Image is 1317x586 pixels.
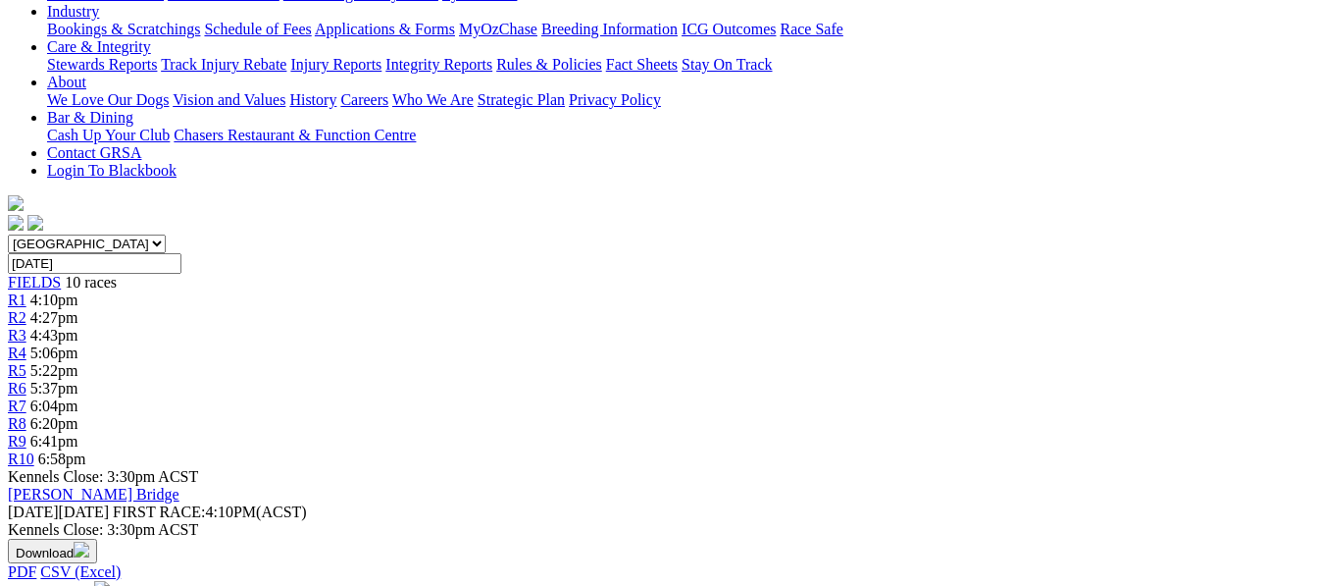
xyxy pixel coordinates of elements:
a: R2 [8,309,26,326]
span: 10 races [65,274,117,291]
a: R1 [8,292,26,308]
a: Bar & Dining [47,109,133,126]
a: Track Injury Rebate [161,56,286,73]
span: [DATE] [8,504,59,520]
a: R4 [8,345,26,361]
img: download.svg [74,542,89,558]
a: Stay On Track [682,56,772,73]
span: [DATE] [8,504,109,520]
span: 4:10pm [30,292,78,308]
button: Download [8,539,97,563]
span: 5:37pm [30,380,78,397]
a: PDF [8,563,36,580]
span: 4:10PM(ACST) [113,504,307,520]
span: 5:22pm [30,362,78,379]
a: R10 [8,451,34,467]
a: Bookings & Scratchings [47,21,200,37]
input: Select date [8,253,181,274]
a: R9 [8,433,26,450]
a: R3 [8,327,26,344]
a: Injury Reports [290,56,381,73]
a: R8 [8,415,26,432]
a: About [47,74,86,90]
a: ICG Outcomes [682,21,776,37]
a: Stewards Reports [47,56,157,73]
span: 6:41pm [30,433,78,450]
a: R5 [8,362,26,379]
a: Race Safe [780,21,842,37]
div: Kennels Close: 3:30pm ACST [8,521,1309,539]
a: R7 [8,398,26,414]
div: Care & Integrity [47,56,1309,74]
a: History [289,91,336,108]
a: Vision and Values [173,91,285,108]
span: 4:27pm [30,309,78,326]
a: Fact Sheets [606,56,678,73]
span: 6:58pm [38,451,86,467]
div: Bar & Dining [47,127,1309,144]
a: Login To Blackbook [47,162,177,179]
a: We Love Our Dogs [47,91,169,108]
a: R6 [8,380,26,397]
div: About [47,91,1309,109]
a: Careers [340,91,388,108]
a: CSV (Excel) [40,563,121,580]
img: facebook.svg [8,215,24,231]
a: Schedule of Fees [204,21,311,37]
img: logo-grsa-white.png [8,195,24,211]
a: Applications & Forms [315,21,455,37]
a: Rules & Policies [496,56,602,73]
a: Contact GRSA [47,144,141,161]
div: Download [8,563,1309,581]
a: FIELDS [8,274,61,291]
img: twitter.svg [27,215,43,231]
div: Industry [47,21,1309,38]
span: Kennels Close: 3:30pm ACST [8,468,198,485]
a: Care & Integrity [47,38,151,55]
a: Strategic Plan [478,91,565,108]
a: Who We Are [392,91,474,108]
span: FIRST RACE: [113,504,205,520]
a: Industry [47,3,99,20]
a: Cash Up Your Club [47,127,170,143]
span: 6:04pm [30,398,78,414]
a: MyOzChase [459,21,537,37]
a: [PERSON_NAME] Bridge [8,486,179,503]
span: 4:43pm [30,327,78,344]
span: 6:20pm [30,415,78,432]
span: 5:06pm [30,345,78,361]
a: Privacy Policy [569,91,661,108]
a: Chasers Restaurant & Function Centre [174,127,416,143]
a: Breeding Information [541,21,678,37]
a: Integrity Reports [385,56,492,73]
